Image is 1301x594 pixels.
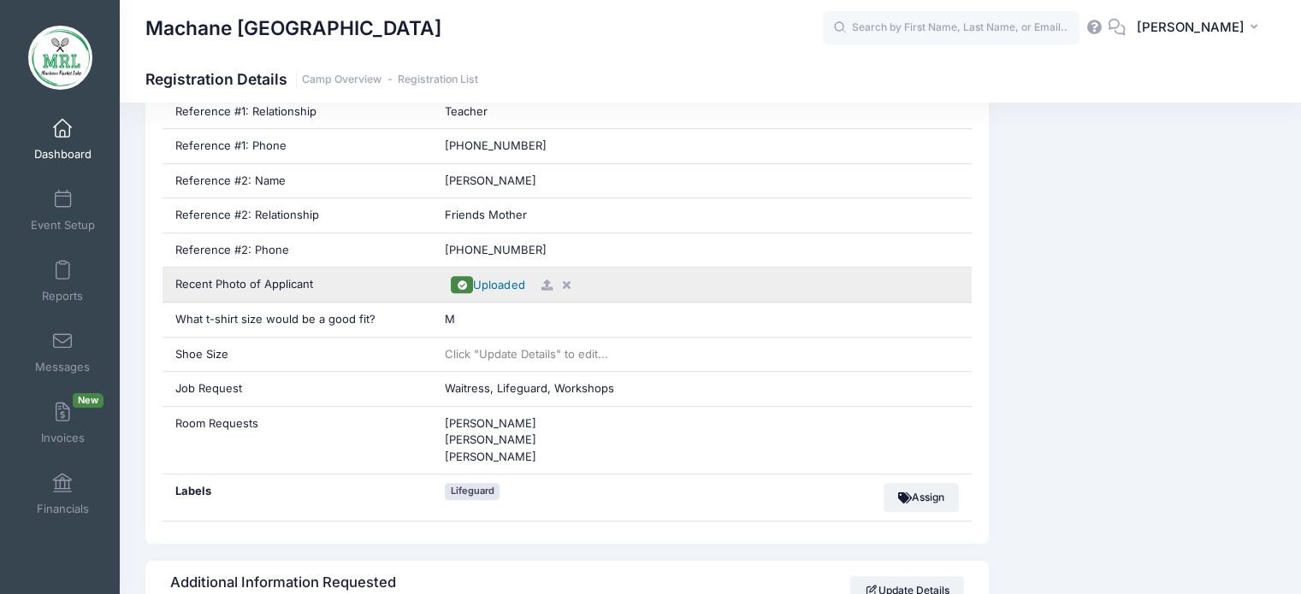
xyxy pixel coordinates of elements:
[445,173,536,187] span: [PERSON_NAME]
[22,322,103,382] a: Messages
[22,109,103,169] a: Dashboard
[163,407,433,474] div: Room Requests
[398,74,478,86] a: Registration List
[35,360,90,374] span: Messages
[22,393,103,453] a: InvoicesNew
[445,243,547,256] span: [PHONE_NUMBER]
[31,218,95,232] span: Event Setup
[145,9,441,48] h1: Machane [GEOGRAPHIC_DATA]
[73,393,103,408] span: New
[163,338,433,372] div: Shoe Size
[28,26,92,90] img: Machane Racket Lake
[1137,18,1245,37] span: [PERSON_NAME]
[1126,9,1275,48] button: [PERSON_NAME]
[42,289,83,303] span: Reports
[22,251,103,311] a: Reports
[163,372,433,406] div: Job Request
[445,312,455,326] span: M
[163,268,433,302] div: Recent Photo of Applicant
[163,164,433,198] div: Reference #2: Name
[41,431,85,445] span: Invoices
[473,278,524,291] span: Uploaded
[163,198,433,232] div: Reference #2: Relationship
[37,502,89,516] span: Financials
[34,147,92,162] span: Dashboard
[445,381,614,395] span: Waitress, Lifeguard, Workshops
[445,347,608,361] span: Click "Update Details" to edit...
[163,303,433,337] div: What t-shirt size would be a good fit?
[22,180,103,240] a: Event Setup
[145,70,478,88] h1: Registration Details
[163,233,433,268] div: Reference #2: Phone
[445,416,536,463] span: [PERSON_NAME] [PERSON_NAME] [PERSON_NAME]
[445,138,547,152] span: [PHONE_NUMBER]
[163,474,433,520] div: Labels
[884,483,960,512] button: Assign
[445,104,488,118] span: Teacher
[302,74,381,86] a: Camp Overview
[445,208,527,221] span: Friends Mother
[445,278,530,291] a: Uploaded
[22,464,103,524] a: Financials
[445,483,500,499] span: Lifeguard
[163,95,433,129] div: Reference #1: Relationship
[170,574,443,591] h4: Additional Information Requested
[823,11,1079,45] input: Search by First Name, Last Name, or Email...
[163,129,433,163] div: Reference #1: Phone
